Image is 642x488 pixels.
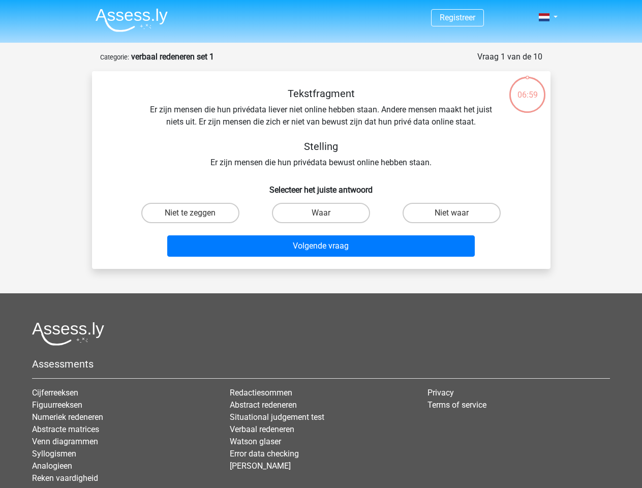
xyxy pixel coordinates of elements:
h6: Selecteer het juiste antwoord [108,177,534,195]
strong: verbaal redeneren set 1 [131,52,214,62]
a: Abstract redeneren [230,400,297,410]
a: Venn diagrammen [32,437,98,446]
a: Situational judgement test [230,412,324,422]
div: 06:59 [508,76,546,101]
label: Waar [272,203,370,223]
a: Reken vaardigheid [32,473,98,483]
label: Niet te zeggen [141,203,239,223]
button: Volgende vraag [167,235,475,257]
a: Verbaal redeneren [230,424,294,434]
a: Terms of service [427,400,486,410]
div: Vraag 1 van de 10 [477,51,542,63]
h5: Stelling [141,140,502,152]
small: Categorie: [100,53,129,61]
label: Niet waar [403,203,501,223]
a: [PERSON_NAME] [230,461,291,471]
img: Assessly logo [32,322,104,346]
a: Analogieen [32,461,72,471]
a: Error data checking [230,449,299,459]
h5: Assessments [32,358,610,370]
a: Privacy [427,388,454,398]
a: Syllogismen [32,449,76,459]
div: Er zijn mensen die hun privédata liever niet online hebben staan. Andere mensen maakt het juist n... [108,87,534,169]
a: Redactiesommen [230,388,292,398]
a: Abstracte matrices [32,424,99,434]
a: Watson glaser [230,437,281,446]
a: Registreer [440,13,475,22]
a: Cijferreeksen [32,388,78,398]
a: Numeriek redeneren [32,412,103,422]
img: Assessly [96,8,168,32]
a: Figuurreeksen [32,400,82,410]
h5: Tekstfragment [141,87,502,100]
